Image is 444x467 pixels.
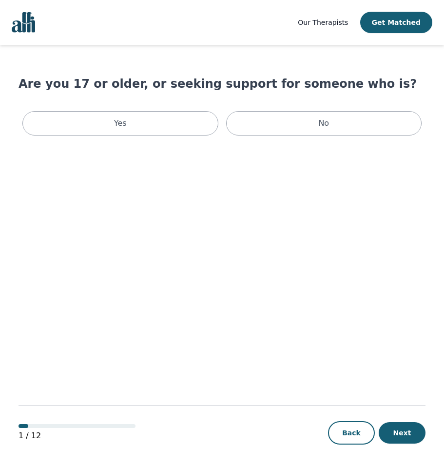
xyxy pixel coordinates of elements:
[318,117,329,129] p: No
[379,422,425,444] button: Next
[19,76,425,92] h1: Are you 17 or older, or seeking support for someone who is?
[298,19,348,26] span: Our Therapists
[298,17,348,28] a: Our Therapists
[114,117,127,129] p: Yes
[19,430,135,442] p: 1 / 12
[360,12,432,33] button: Get Matched
[12,12,35,33] img: alli logo
[328,421,375,445] button: Back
